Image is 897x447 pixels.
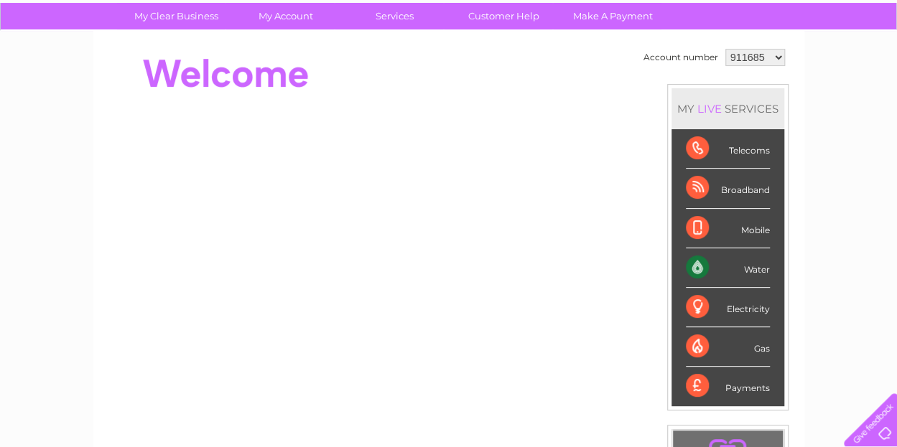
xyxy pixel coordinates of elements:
div: Water [686,248,770,288]
div: LIVE [694,102,725,116]
a: Services [335,3,454,29]
a: My Clear Business [117,3,236,29]
a: Customer Help [445,3,563,29]
img: logo.png [32,37,105,81]
div: Broadband [686,169,770,208]
div: Electricity [686,288,770,327]
a: Water [644,61,671,72]
div: Mobile [686,209,770,248]
div: MY SERVICES [671,88,784,129]
a: Energy [680,61,712,72]
a: Make A Payment [554,3,672,29]
a: My Account [226,3,345,29]
div: Clear Business is a trading name of Verastar Limited (registered in [GEOGRAPHIC_DATA] No. 3667643... [110,8,789,70]
a: 0333 014 3131 [626,7,725,25]
a: Blog [772,61,793,72]
a: Log out [850,61,883,72]
div: Gas [686,327,770,367]
div: Payments [686,367,770,405]
div: Telecoms [686,129,770,169]
a: Contact [801,61,837,72]
a: Telecoms [720,61,763,72]
td: Account number [640,45,722,70]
